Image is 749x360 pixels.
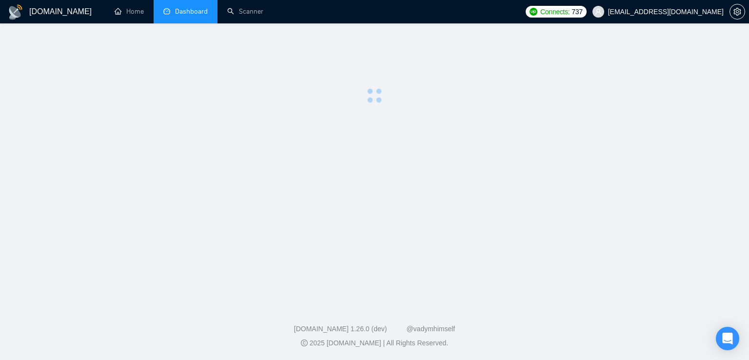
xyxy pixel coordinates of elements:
[8,338,741,348] div: 2025 [DOMAIN_NAME] | All Rights Reserved.
[729,4,745,20] button: setting
[406,325,455,333] a: @vadymhimself
[301,340,308,346] span: copyright
[595,8,602,15] span: user
[163,8,170,15] span: dashboard
[8,4,23,20] img: logo
[294,325,387,333] a: [DOMAIN_NAME] 1.26.0 (dev)
[175,7,208,16] span: Dashboard
[729,8,745,16] a: setting
[540,6,570,17] span: Connects:
[115,7,144,16] a: homeHome
[572,6,582,17] span: 737
[716,327,739,350] div: Open Intercom Messenger
[530,8,537,16] img: upwork-logo.png
[227,7,263,16] a: searchScanner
